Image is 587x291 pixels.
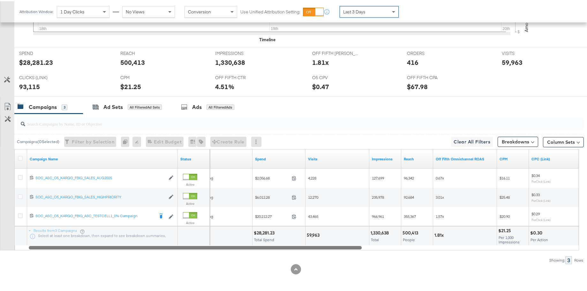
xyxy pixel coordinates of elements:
[404,213,416,218] span: 355,367
[403,229,420,235] div: 500,413
[407,73,455,80] span: OFF FIFTH CPA
[403,236,415,241] span: People
[404,174,414,179] span: 96,342
[62,103,67,109] div: 3
[523,3,529,31] text: Amount (USD)
[19,81,40,90] div: 93,115
[35,174,165,180] a: SOC_ASC_O5_KARGO_FBIG_SALES_AUG2025
[565,255,572,263] div: 3
[183,181,197,185] label: Active
[215,73,263,80] span: OFF FIFTH CTR
[29,102,57,110] div: Campaigns
[500,174,510,179] span: $16.11
[215,57,245,66] div: 1,330,638
[531,178,551,182] sub: Per Click (Link)
[404,194,414,198] span: 92,684
[121,135,132,146] div: 0
[207,103,234,109] div: All Filtered Ads
[500,194,510,198] span: $25.48
[126,8,145,13] span: No Views
[183,219,197,224] label: Active
[499,234,520,243] span: Per 1,000 Impressions
[180,155,207,160] a: Shows the current state of your Ad Campaign.
[17,138,59,143] div: Campaigns ( 0 Selected)
[436,155,494,160] a: 9/20 Update
[188,8,211,13] span: Conversion
[549,257,565,261] div: Showing:
[103,102,123,110] div: Ad Sets
[240,8,300,14] label: Use Unified Attribution Setting:
[372,155,399,160] a: The number of times your ad was served. On mobile apps an ad is counted as served the first time ...
[255,213,289,218] span: $20,212.27
[312,49,360,55] span: OFF FIFTH [PERSON_NAME]
[436,194,444,198] span: 3.01x
[25,114,532,126] input: Search Campaigns by Name, ID or Objective
[407,49,455,55] span: ORDERS
[436,174,444,179] span: 0.67x
[19,73,67,80] span: CLICKS (LINK)
[255,194,289,198] span: $6,012.28
[531,236,548,241] span: Per Action
[259,35,275,42] div: Timeline
[436,213,444,218] span: 1.57x
[531,172,540,177] span: $0.34
[35,193,165,199] a: SOC_ASC_O5_KARGO_FBIG_SALES_HIGHPRIORITY
[308,174,316,179] span: 4,228
[574,257,584,261] div: Rows
[35,212,154,218] a: SOC_ASC_O5_KARGO_FBIG_ASC_TESTCELL1_0% Campaign
[407,81,428,90] div: $67.98
[255,155,303,160] a: The total amount spent to date.
[498,135,538,146] button: Breakdowns
[215,81,234,90] div: 4.51%
[192,102,202,110] div: Ads
[120,49,168,55] span: REACH
[343,8,365,13] span: Last 3 Days
[543,136,584,146] button: Column Sets
[120,73,168,80] span: CPM
[372,174,384,179] span: 127,699
[531,210,540,215] span: $0.29
[19,8,54,13] div: Attribution Window:
[371,229,391,235] div: 1,330,638
[19,49,67,55] span: SPEND
[454,137,490,145] span: Clear All Filters
[120,81,141,90] div: $21.25
[500,155,526,160] a: The average cost you've paid to have 1,000 impressions of your ad.
[128,103,162,109] div: All Filtered Ad Sets
[531,217,551,220] sub: Per Click (Link)
[372,213,384,218] span: 966,961
[500,213,510,218] span: $20.90
[404,155,431,160] a: The number of people your ad was served to.
[308,213,318,218] span: 43,465
[531,197,551,201] sub: Per Click (Link)
[498,226,513,233] div: $21.25
[120,57,145,66] div: 500,413
[372,194,384,198] span: 235,978
[308,194,318,198] span: 12,270
[307,231,321,237] div: 59,963
[502,49,550,55] span: VISITS
[502,57,523,66] div: 59,963
[19,57,53,66] div: $28,281.23
[312,81,329,90] div: $0.47
[371,236,379,241] span: Total
[183,200,197,204] label: Active
[60,8,85,13] span: 1 Day Clicks
[254,229,276,235] div: $28,281.23
[312,73,360,80] span: O5 CPV
[531,191,540,196] span: $0.33
[407,57,418,66] div: 416
[255,174,289,179] span: $2,056.68
[215,49,263,55] span: IMPRESSIONS
[35,212,154,217] div: SOC_ASC_O5_KARGO_FBIG_ASC_TESTCELL1_0% Campaign
[254,236,274,241] span: Total Spend
[530,229,544,235] div: $0.30
[434,231,446,237] div: 1.81x
[308,155,367,160] a: Omniture Visits
[451,135,493,146] button: Clear All Filters
[312,57,329,66] div: 1.81x
[30,155,175,160] a: Your campaign name.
